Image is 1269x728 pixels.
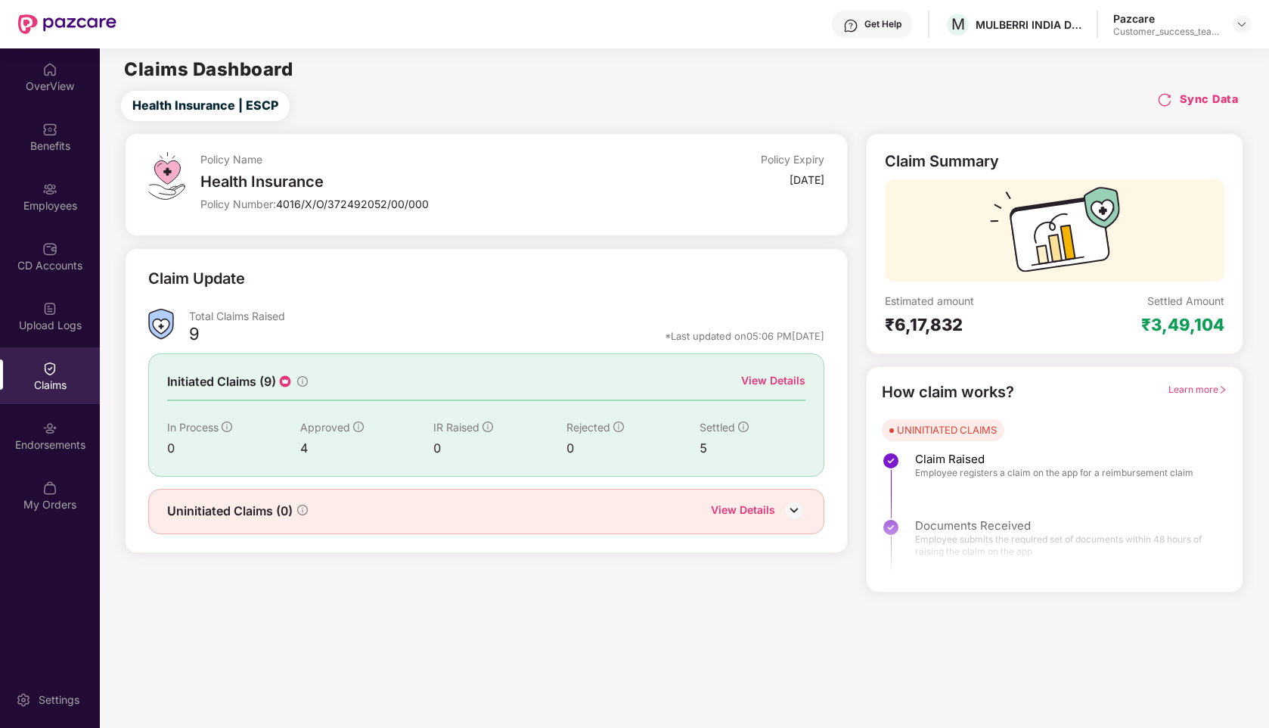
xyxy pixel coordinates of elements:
div: Claim Summary [885,152,999,170]
span: Initiated Claims (9) [167,372,276,391]
img: svg+xml;base64,PHN2ZyB4bWxucz0iaHR0cDovL3d3dy53My5vcmcvMjAwMC9zdmciIHdpZHRoPSI0OS4zMiIgaGVpZ2h0PS... [148,152,185,200]
span: info-circle [353,422,364,432]
img: svg+xml;base64,PHN2ZyBpZD0iRW1wbG95ZWVzIiB4bWxucz0iaHR0cDovL3d3dy53My5vcmcvMjAwMC9zdmciIHdpZHRoPS... [42,182,57,197]
div: 5 [700,439,806,458]
div: Claim Update [148,267,245,291]
span: Settled [700,421,735,434]
span: Rejected [566,421,610,434]
img: svg+xml;base64,PHN2ZyBpZD0iQmVuZWZpdHMiIHhtbG5zPSJodHRwOi8vd3d3LnczLm9yZy8yMDAwL3N2ZyIgd2lkdGg9Ij... [42,122,57,137]
img: svg+xml;base64,PHN2ZyBpZD0iU3RlcC1Eb25lLTMyeDMyIiB4bWxucz0iaHR0cDovL3d3dy53My5vcmcvMjAwMC9zdmciIH... [882,452,900,470]
img: svg+xml;base64,PHN2ZyBpZD0iRHJvcGRvd24tMzJ4MzIiIHhtbG5zPSJodHRwOi8vd3d3LnczLm9yZy8yMDAwL3N2ZyIgd2... [1236,18,1248,30]
div: Customer_success_team_lead [1113,26,1219,38]
img: svg+xml;base64,PHN2ZyB3aWR0aD0iMTcyIiBoZWlnaHQ9IjExMyIgdmlld0JveD0iMCAwIDE3MiAxMTMiIGZpbGw9Im5vbm... [990,187,1120,282]
div: Pazcare [1113,11,1219,26]
img: svg+xml;base64,PHN2ZyBpZD0iU2V0dGluZy0yMHgyMCIgeG1sbnM9Imh0dHA6Ly93d3cudzMub3JnLzIwMDAvc3ZnIiB3aW... [16,692,31,708]
div: View Details [711,502,775,521]
div: Policy Number: [200,197,616,211]
img: svg+xml;base64,PHN2ZyBpZD0iSG9tZSIgeG1sbnM9Imh0dHA6Ly93d3cudzMub3JnLzIwMDAvc3ZnIiB3aWR0aD0iMjAiIG... [42,62,57,77]
div: Total Claims Raised [189,309,825,323]
div: 0 [167,439,300,458]
div: Health Insurance [200,173,616,191]
div: View Details [741,372,805,389]
span: right [1218,385,1227,394]
img: svg+xml;base64,PHN2ZyBpZD0iRW5kb3JzZW1lbnRzIiB4bWxucz0iaHR0cDovL3d3dy53My5vcmcvMjAwMC9zdmciIHdpZH... [42,421,57,436]
div: [DATE] [790,173,824,187]
span: Approved [300,421,350,434]
img: icon [278,374,293,389]
button: Health Insurance | ESCP [121,91,290,121]
span: info-circle [297,376,308,387]
span: info-circle [613,422,624,432]
span: Health Insurance | ESCP [132,96,278,115]
img: svg+xml;base64,PHN2ZyBpZD0iUmVsb2FkLTMyeDMyIiB4bWxucz0iaHR0cDovL3d3dy53My5vcmcvMjAwMC9zdmciIHdpZH... [1157,92,1172,107]
div: Policy Name [200,152,616,166]
img: svg+xml;base64,PHN2ZyBpZD0iQ0RfQWNjb3VudHMiIGRhdGEtbmFtZT0iQ0QgQWNjb3VudHMiIHhtbG5zPSJodHRwOi8vd3... [42,241,57,257]
span: info-circle [482,422,493,432]
span: info-circle [297,505,308,515]
span: info-circle [738,422,749,432]
span: IR Raised [433,421,479,434]
img: svg+xml;base64,PHN2ZyBpZD0iVXBsb2FkX0xvZ3MiIGRhdGEtbmFtZT0iVXBsb2FkIExvZ3MiIHhtbG5zPSJodHRwOi8vd3... [42,301,57,316]
div: Settled Amount [1147,294,1224,308]
img: ClaimsSummaryIcon [148,309,174,340]
span: 4016/X/O/372492052/00/000 [276,198,429,210]
div: Policy Expiry [761,152,824,166]
div: Estimated amount [885,294,1054,308]
img: svg+xml;base64,PHN2ZyBpZD0iSGVscC0zMngzMiIgeG1sbnM9Imh0dHA6Ly93d3cudzMub3JnLzIwMDAvc3ZnIiB3aWR0aD... [843,18,858,33]
span: M [951,15,965,33]
div: 4 [300,439,433,458]
span: In Process [167,421,219,434]
img: New Pazcare Logo [18,14,116,34]
h2: Claims Dashboard [124,61,293,79]
span: Uninitiated Claims (0) [167,502,293,521]
div: 0 [433,439,566,458]
div: How claim works? [882,381,1014,404]
img: svg+xml;base64,PHN2ZyBpZD0iTXlfT3JkZXJzIiBkYXRhLW5hbWU9Ik15IE9yZGVycyIgeG1sbnM9Imh0dHA6Ly93d3cudz... [42,481,57,496]
div: ₹3,49,104 [1141,314,1224,335]
div: *Last updated on 05:06 PM[DATE] [665,329,824,343]
div: 0 [566,439,700,458]
img: DownIcon [783,499,805,521]
img: svg+xml;base64,PHN2ZyBpZD0iQ2xhaW0iIHhtbG5zPSJodHRwOi8vd3d3LnczLm9yZy8yMDAwL3N2ZyIgd2lkdGg9IjIwIi... [42,361,57,376]
div: 9 [189,323,200,349]
div: ₹6,17,832 [885,314,1054,335]
div: MULBERRI INDIA DEVELOPMENT CENTER PRIVATE LIMITED [976,17,1081,32]
span: info-circle [222,422,232,432]
span: Employee registers a claim on the app for a reimbursement claim [915,467,1193,479]
div: Settings [34,692,84,708]
div: Get Help [864,18,901,30]
h4: Sync Data [1180,92,1239,107]
span: Claim Raised [915,452,1193,467]
span: Learn more [1168,384,1227,395]
div: UNINITIATED CLAIMS [897,422,997,437]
